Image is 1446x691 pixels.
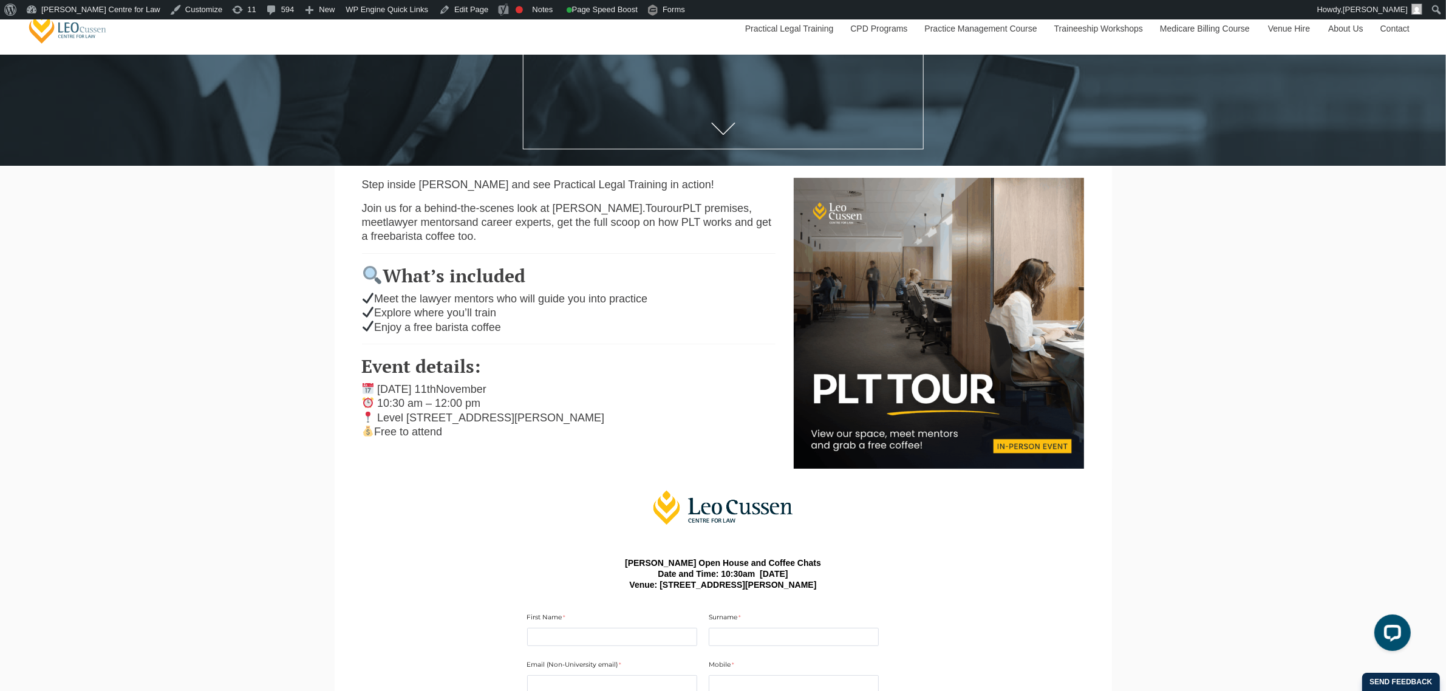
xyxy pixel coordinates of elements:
span: Step inside [PERSON_NAME] and see Practical Legal Training in action! [362,179,714,191]
span: 10:30 am – 12:00 pm [377,397,480,409]
span: th [427,383,436,395]
h3: What’s included [362,266,776,286]
b: Date and Time: 10:30am [DATE] [658,569,788,579]
img: 📅 [363,383,373,394]
a: Venue Hire [1259,2,1319,55]
a: Medicare Billing Course [1151,2,1259,55]
p: Meet the lawyer mentors who will guide you into practice Explore where you’ll train Enjoy a free ... [362,292,776,335]
img: 💰 [363,426,373,437]
img: ✔️ [363,307,373,318]
a: Practice Management Course [916,2,1045,55]
span: November [436,383,486,395]
img: ✔️ [363,293,373,304]
input: First Name [527,628,697,646]
b: [PERSON_NAME] Open House and Coffee Chats [625,558,821,568]
span: our [667,202,683,214]
img: 📍 [363,412,373,423]
span: behind-the-scenes look at [PERSON_NAME]. [425,202,646,214]
span: coffee too. [426,230,477,242]
span: [PERSON_NAME] [1343,5,1408,14]
label: Surname [709,613,744,625]
span: Level [STREET_ADDRESS][PERSON_NAME] [377,412,604,424]
a: About Us [1319,2,1371,55]
a: Practical Legal Training [736,2,842,55]
a: CPD Programs [841,2,915,55]
label: Email (Non-University email) [527,660,625,672]
span: PLT premises [683,202,749,214]
b: Venue: [STREET_ADDRESS][PERSON_NAME] [629,580,816,590]
span: Tour [646,202,667,214]
label: First Name [527,613,569,625]
div: Focus keyphrase not set [516,6,523,13]
a: Traineeship Workshops [1045,2,1151,55]
img: 🔍 [363,266,381,284]
span: and career experts, get the full scoop on how PLT works and get a free [362,216,772,242]
input: Surname [709,628,879,646]
span: lawyer mentors [386,216,460,228]
img: ✔️ [363,321,373,332]
p: Free to attend [362,383,776,440]
span: [DATE] 11 [377,383,427,395]
span: Join us for a [362,202,421,214]
label: Mobile [709,660,737,672]
h3: Event details: [362,356,776,376]
span: barista [390,230,423,242]
img: ⏰ [363,397,373,408]
iframe: LiveChat chat widget [1365,610,1416,661]
a: [PERSON_NAME] Centre for Law [27,10,108,44]
a: Contact [1371,2,1419,55]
